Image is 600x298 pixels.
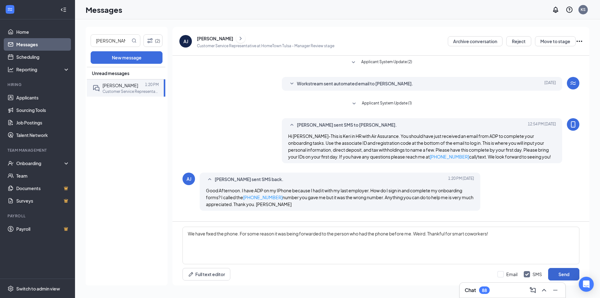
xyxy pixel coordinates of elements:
[579,277,594,292] div: Open Intercom Messenger
[7,213,68,219] div: Payroll
[102,83,138,88] span: [PERSON_NAME]
[7,148,68,153] div: Team Management
[7,66,14,73] svg: Analysis
[288,133,551,159] span: Hi [PERSON_NAME]-This is Keri in HR with Air Assurance. You should have just received an email fr...
[16,91,70,104] a: Applicants
[16,66,70,73] div: Reporting
[528,285,538,295] button: ComposeMessage
[145,82,159,87] p: 1:20 PM
[16,169,70,182] a: Team
[506,36,531,46] button: Reject
[16,182,70,194] a: DocumentsCrown
[91,35,130,47] input: Search
[448,36,502,46] button: Archive conversation
[16,51,70,63] a: Scheduling
[362,100,412,108] span: Applicant System Update (1)
[350,59,357,66] svg: SmallChevronDown
[187,176,191,182] div: AJ
[206,188,473,207] span: Good Afternoon. I have ADP on my IPhone because I had it with my last employer. How do I sign in ...
[183,38,188,44] div: AJ
[102,89,159,94] p: Customer Service Representative at [GEOGRAPHIC_DATA] [GEOGRAPHIC_DATA]
[448,176,474,183] span: [DATE] 1:20 PM
[581,7,586,12] div: KS
[16,285,60,292] div: Switch to admin view
[540,286,548,294] svg: ChevronUp
[535,36,576,46] button: Move to stage
[16,223,70,235] a: PayrollCrown
[16,38,70,51] a: Messages
[182,227,579,264] textarea: We have fixed the phone. For some reason it was being forwarded to the person who had the phone b...
[552,6,559,13] svg: Notifications
[539,285,549,295] button: ChevronUp
[16,194,70,207] a: SurveysCrown
[132,38,137,43] svg: MagnifyingGlass
[182,268,230,280] button: Full text editorPen
[482,288,487,293] div: 88
[350,100,412,108] button: SmallChevronDownApplicant System Update (1)
[361,59,412,66] span: Applicant System Update (2)
[197,43,334,48] p: Customer Service Representative at HomeTown Tulsa - Manager Review stage
[552,286,559,294] svg: Minimize
[143,34,162,47] button: Filter (2)
[91,51,162,64] button: New message
[529,286,537,294] svg: ComposeMessage
[16,26,70,38] a: Home
[430,154,469,159] a: [PHONE_NUMBER]
[288,121,296,129] svg: SmallChevronUp
[528,121,556,129] span: [DATE] 12:54 PM
[86,4,122,15] h1: Messages
[236,34,245,43] button: ChevronRight
[215,176,283,183] span: [PERSON_NAME] sent SMS back.
[7,160,14,166] svg: UserCheck
[576,38,583,45] svg: Ellipses
[550,285,560,295] button: Minimize
[60,7,67,13] svg: Collapse
[146,37,154,44] svg: Filter
[297,121,397,129] span: [PERSON_NAME] sent SMS to [PERSON_NAME].
[544,80,556,88] span: [DATE]
[188,271,194,277] svg: Pen
[16,160,64,166] div: Onboarding
[16,116,70,129] a: Job Postings
[350,59,412,66] button: SmallChevronDownApplicant System Update (2)
[548,268,579,280] button: Send
[92,84,100,92] svg: DoubleChat
[243,194,282,200] a: [PHONE_NUMBER]
[569,121,577,128] svg: MobileSms
[237,35,244,42] svg: ChevronRight
[197,35,233,42] div: [PERSON_NAME]
[288,80,296,88] svg: SmallChevronDown
[569,79,577,87] svg: WorkstreamLogo
[297,80,413,88] span: Workstream sent automated email to [PERSON_NAME].
[465,287,476,294] h3: Chat
[7,285,14,292] svg: Settings
[350,100,358,108] svg: SmallChevronDown
[16,104,70,116] a: Sourcing Tools
[16,129,70,141] a: Talent Network
[92,70,129,76] span: Unread messages
[206,176,213,183] svg: SmallChevronUp
[7,6,13,13] svg: WorkstreamLogo
[566,6,573,13] svg: QuestionInfo
[7,82,68,87] div: Hiring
